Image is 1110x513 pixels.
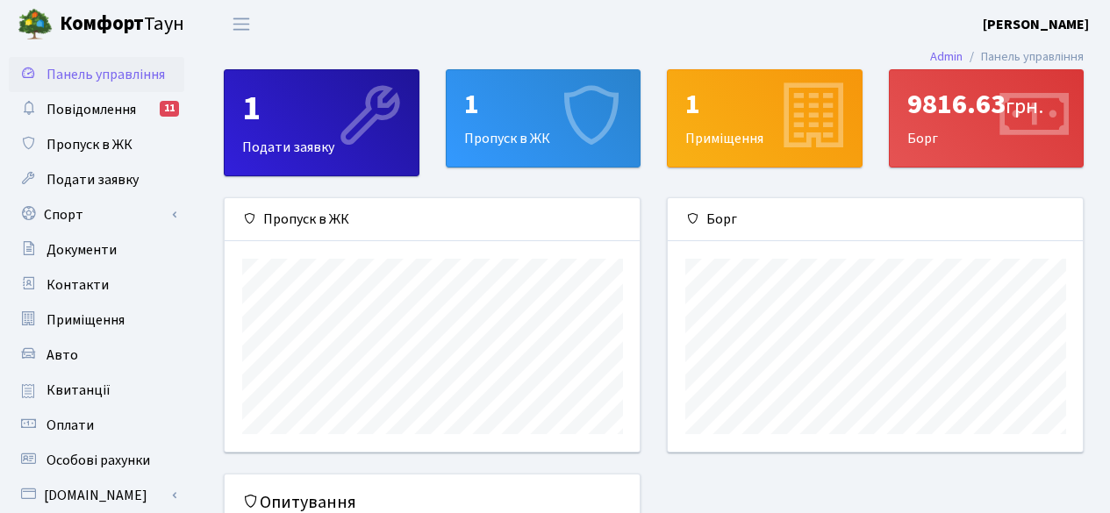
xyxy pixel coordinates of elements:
[930,47,963,66] a: Admin
[160,101,179,117] div: 11
[47,346,78,365] span: Авто
[242,492,622,513] h5: Опитування
[9,408,184,443] a: Оплати
[9,303,184,338] a: Приміщення
[47,240,117,260] span: Документи
[446,69,641,167] a: 1Пропуск в ЖК
[225,70,419,175] div: Подати заявку
[9,338,184,373] a: Авто
[9,478,184,513] a: [DOMAIN_NAME]
[47,100,136,119] span: Повідомлення
[47,275,109,295] span: Контакти
[9,197,184,232] a: Спорт
[667,69,863,167] a: 1Приміщення
[685,88,844,121] div: 1
[9,373,184,408] a: Квитанції
[224,69,419,176] a: 1Подати заявку
[219,10,263,39] button: Переключити навігацію
[447,70,641,167] div: Пропуск в ЖК
[668,70,862,167] div: Приміщення
[963,47,1084,67] li: Панель управління
[9,127,184,162] a: Пропуск в ЖК
[60,10,184,39] span: Таун
[907,88,1066,121] div: 9816.63
[983,15,1089,34] b: [PERSON_NAME]
[225,198,640,241] div: Пропуск в ЖК
[890,70,1084,167] div: Борг
[47,65,165,84] span: Панель управління
[242,88,401,130] div: 1
[9,232,184,267] a: Документи
[47,170,139,189] span: Подати заявку
[464,88,623,121] div: 1
[9,443,184,478] a: Особові рахунки
[9,267,184,303] a: Контакти
[47,310,125,330] span: Приміщення
[60,10,144,38] b: Комфорт
[47,451,150,470] span: Особові рахунки
[9,92,184,127] a: Повідомлення11
[47,381,111,400] span: Квитанції
[47,416,94,435] span: Оплати
[47,135,132,154] span: Пропуск в ЖК
[18,7,53,42] img: logo.png
[9,57,184,92] a: Панель управління
[668,198,1083,241] div: Борг
[904,39,1110,75] nav: breadcrumb
[9,162,184,197] a: Подати заявку
[983,14,1089,35] a: [PERSON_NAME]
